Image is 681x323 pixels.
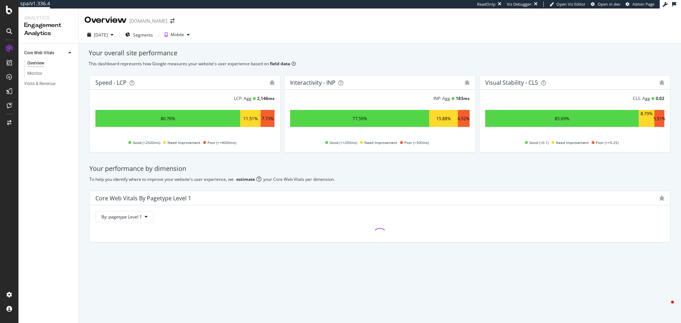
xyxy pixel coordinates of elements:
[24,14,73,21] div: Analytics
[270,80,275,85] div: bug
[170,18,175,23] div: arrow-right-arrow-left
[556,138,589,147] span: Need Improvement
[243,116,258,122] div: 11.51%
[436,116,451,122] div: 15.88%
[171,33,184,37] div: Mobile
[167,138,200,147] span: Need Improvement
[555,116,569,122] div: 85.69%
[24,49,66,57] a: Core Web Vitals
[633,95,650,101] div: CLS: Agg
[330,138,357,147] span: Good (<=200ms)
[598,1,620,7] span: Open in dev
[89,176,670,182] div: To help you identify where to improve your website's user experience, we your Core Web Vitals per...
[257,95,275,101] div: 2,146 ms
[24,80,55,88] div: Visits & Revenue
[89,61,671,67] div: This dashboard represents how Google measures your website's user experience based on
[89,164,670,173] div: Your performance by dimension
[95,79,127,86] div: Speed - LCP
[557,1,586,7] span: Open Viz Editor
[485,79,538,86] div: Visual Stability - CLS
[133,138,160,147] span: Good (<2500ms)
[89,49,671,58] div: Your overall site performance
[95,195,191,202] div: Core Web Vitals By pagetype Level 1
[433,95,450,101] div: INP: Agg
[656,95,664,101] div: 0.02
[262,116,274,122] div: 7.73%
[24,49,54,57] div: Core Web Vitals
[657,299,674,316] iframe: Intercom live chat
[234,95,251,101] div: LCP: Agg
[659,80,664,85] div: bug
[84,29,116,40] button: [DATE]
[653,116,665,122] div: 5.51%
[129,17,167,24] div: [DOMAIN_NAME]
[456,95,470,101] div: 183 ms
[465,80,470,85] div: bug
[27,70,42,77] div: Monitor
[507,1,532,7] div: Viz Debugger:
[207,138,236,147] span: Poor (>=4000ms)
[122,29,156,40] button: Segments
[161,116,175,122] div: 80.76%
[133,32,153,38] span: Segments
[270,61,290,67] b: field data
[404,138,429,147] span: Poor (>500ms)
[101,214,142,220] span: By: pagetype Level 1
[626,1,654,7] a: Admin Page
[27,60,73,67] a: Overview
[529,138,549,147] span: Good (<0.1)
[632,1,654,7] span: Admin Page
[477,1,496,7] div: ReadOnly:
[549,1,586,7] a: Open Viz Editor
[591,1,620,7] a: Open in dev
[27,70,73,77] a: Monitor
[95,211,154,222] button: By: pagetype Level 1
[364,138,397,147] span: Need Improvement
[596,138,619,147] span: Poor (>=0.25)
[236,176,255,182] div: estimate
[659,196,664,201] div: bug
[641,111,653,126] div: 8.79%
[27,60,44,67] div: Overview
[353,116,367,122] div: 77.59%
[290,79,336,86] div: Interactivity - INP
[458,116,470,122] div: 6.52%
[162,29,193,40] button: Mobile
[94,32,108,38] div: [DATE]
[24,80,73,88] a: Visits & Revenue
[24,21,73,38] div: Engagement Analytics
[84,14,127,26] div: Overview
